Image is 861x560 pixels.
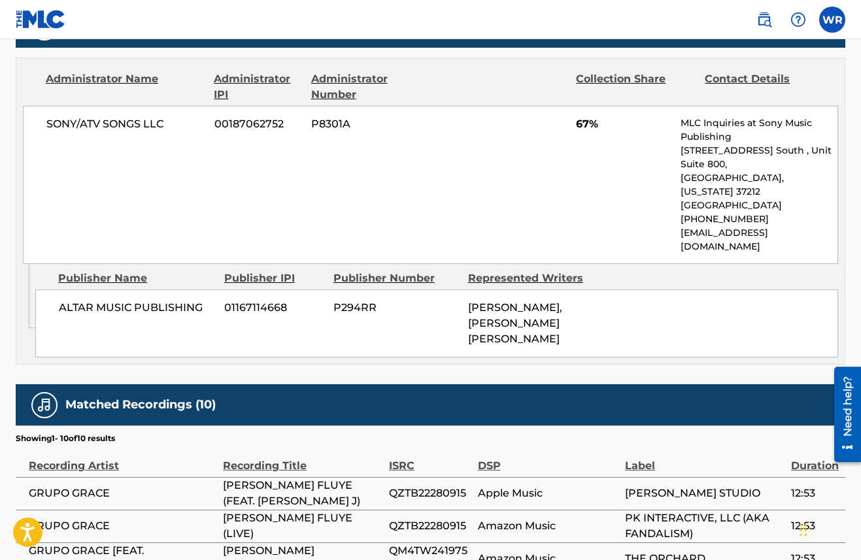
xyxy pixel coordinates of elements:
[59,300,214,316] span: ALTAR MUSIC PUBLISHING
[37,397,52,413] img: Matched Recordings
[311,116,430,132] span: P8301A
[791,518,839,534] span: 12:53
[29,518,216,534] span: GRUPO GRACE
[478,444,619,474] div: DSP
[800,510,807,550] div: Drag
[790,12,806,27] img: help
[46,116,205,132] span: SONY/ATV SONGS LLC
[16,433,115,444] p: Showing 1 - 10 of 10 results
[389,486,471,501] span: QZTB22280915
[311,71,430,103] div: Administrator Number
[468,301,562,345] span: [PERSON_NAME], [PERSON_NAME] [PERSON_NAME]
[16,10,66,29] img: MLC Logo
[819,7,845,33] div: User Menu
[214,71,301,103] div: Administrator IPI
[681,144,837,171] p: [STREET_ADDRESS] South , Unit Suite 800,
[681,171,837,199] p: [GEOGRAPHIC_DATA], [US_STATE] 37212
[681,226,837,254] p: [EMAIL_ADDRESS][DOMAIN_NAME]
[478,518,619,534] span: Amazon Music
[576,71,695,103] div: Collection Share
[824,358,861,470] iframe: Resource Center
[223,478,382,509] span: [PERSON_NAME] FLUYE (FEAT. [PERSON_NAME] J)
[576,116,671,132] span: 67%
[389,518,471,534] span: QZTB22280915
[681,212,837,226] p: [PHONE_NUMBER]
[224,271,324,286] div: Publisher IPI
[65,397,216,412] h5: Matched Recordings (10)
[796,497,861,560] iframe: Chat Widget
[751,7,777,33] a: Public Search
[223,510,382,542] span: [PERSON_NAME] FLUYE (LIVE)
[46,71,204,103] div: Administrator Name
[468,271,593,286] div: Represented Writers
[214,116,301,132] span: 00187062752
[333,271,458,286] div: Publisher Number
[333,300,458,316] span: P294RR
[29,444,216,474] div: Recording Artist
[791,486,839,501] span: 12:53
[625,444,785,474] div: Label
[389,444,471,474] div: ISRC
[791,444,839,474] div: Duration
[785,7,811,33] div: Help
[58,271,214,286] div: Publisher Name
[705,71,824,103] div: Contact Details
[625,510,785,542] span: PK INTERACTIVE, LLC (AKA FANDALISM)
[681,116,837,144] p: MLC Inquiries at Sony Music Publishing
[625,486,785,501] span: [PERSON_NAME] STUDIO
[29,486,216,501] span: GRUPO GRACE
[224,300,324,316] span: 01167114668
[681,199,837,212] p: [GEOGRAPHIC_DATA]
[223,444,382,474] div: Recording Title
[756,12,772,27] img: search
[478,486,619,501] span: Apple Music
